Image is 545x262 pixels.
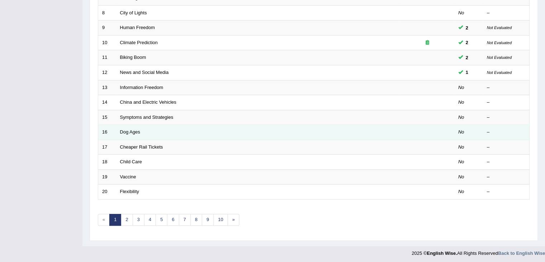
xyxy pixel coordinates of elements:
[120,189,139,194] a: Flexibility
[458,10,464,15] em: No
[121,214,133,226] a: 2
[458,85,464,90] em: No
[458,99,464,105] em: No
[120,40,158,45] a: Climate Prediction
[487,114,526,121] div: –
[144,214,156,226] a: 4
[190,214,202,226] a: 8
[120,144,163,150] a: Cheaper Rail Tickets
[487,25,512,30] small: Not Evaluated
[120,174,136,179] a: Vaccine
[98,5,116,20] td: 8
[98,65,116,80] td: 12
[167,214,179,226] a: 6
[458,159,464,164] em: No
[405,39,450,46] div: Exam occurring question
[98,20,116,36] td: 9
[98,50,116,65] td: 11
[120,85,163,90] a: Information Freedom
[98,169,116,184] td: 19
[179,214,191,226] a: 7
[213,214,228,226] a: 10
[109,214,121,226] a: 1
[120,99,177,105] a: China and Electric Vehicles
[202,214,214,226] a: 9
[463,24,471,32] span: You can still take this question
[487,10,526,17] div: –
[487,99,526,106] div: –
[98,95,116,110] td: 14
[487,55,512,60] small: Not Evaluated
[98,214,110,226] span: «
[498,251,545,256] a: Back to English Wise
[98,140,116,155] td: 17
[487,84,526,91] div: –
[487,174,526,181] div: –
[98,110,116,125] td: 15
[458,174,464,179] em: No
[98,184,116,200] td: 20
[458,114,464,120] em: No
[120,114,173,120] a: Symptoms and Strategies
[228,214,239,226] a: »
[98,35,116,50] td: 10
[98,155,116,170] td: 18
[487,129,526,136] div: –
[487,41,512,45] small: Not Evaluated
[458,129,464,135] em: No
[120,70,169,75] a: News and Social Media
[120,159,142,164] a: Child Care
[120,129,140,135] a: Dog Ages
[412,246,545,257] div: 2025 © All Rights Reserved
[120,55,146,60] a: Biking Boom
[458,144,464,150] em: No
[120,25,155,30] a: Human Freedom
[98,80,116,95] td: 13
[427,251,457,256] strong: English Wise.
[487,188,526,195] div: –
[98,125,116,140] td: 16
[487,159,526,165] div: –
[463,39,471,46] span: You can still take this question
[156,214,167,226] a: 5
[463,54,471,61] span: You can still take this question
[487,70,512,75] small: Not Evaluated
[120,10,147,15] a: City of Lights
[458,189,464,194] em: No
[487,144,526,151] div: –
[133,214,144,226] a: 3
[463,69,471,76] span: You can still take this question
